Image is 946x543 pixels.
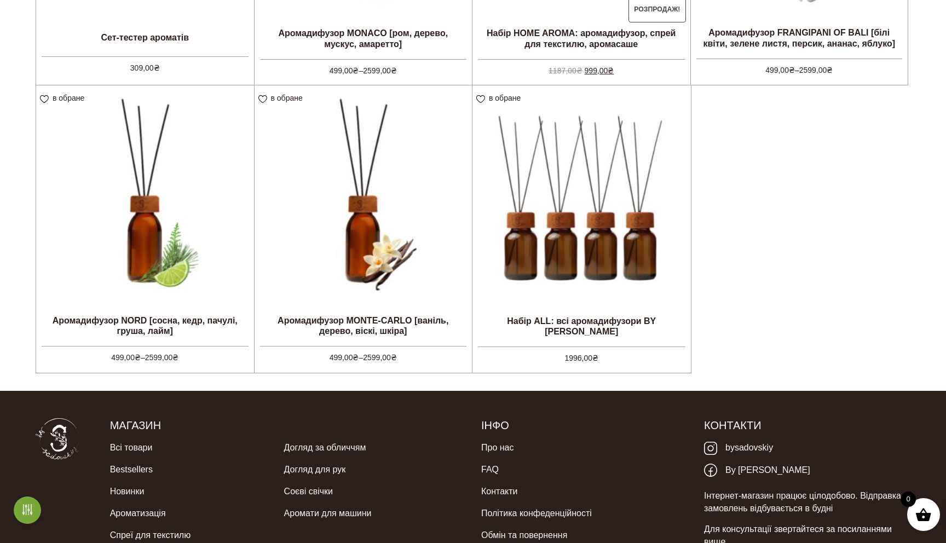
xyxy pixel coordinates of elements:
[110,502,166,524] a: Ароматизація
[481,437,514,459] a: Про нас
[472,24,690,53] h2: Набір HOME AROMA: аромадифузор, спрей для текстилю, аромасаше
[704,418,910,432] h5: Контакти
[154,63,160,72] span: ₴
[330,66,359,75] bdi: 499,00
[585,66,614,75] bdi: 999,00
[255,24,472,53] h2: Аромадифузор MONACO [ром, дерево, мускус, амаретто]
[827,66,833,74] span: ₴
[391,353,397,362] span: ₴
[704,490,910,515] p: Інтернет-магазин працює цілодобово. Відправка замовлень відбувається в будні
[489,94,521,102] span: в обране
[260,346,467,363] span: –
[476,95,485,103] img: unfavourite.svg
[608,66,614,75] span: ₴
[481,481,518,502] a: Контакти
[284,437,366,459] a: Догляд за обличчям
[255,85,472,361] a: Аромадифузор MONTE-CARLO [ваніль, дерево, віскі, шкіра] 499,00₴–2599,00₴
[110,459,153,481] a: Bestsellers
[145,353,179,362] bdi: 2599,00
[481,459,499,481] a: FAQ
[130,63,160,72] bdi: 309,00
[576,66,582,75] span: ₴
[691,23,908,53] h2: Аромадифузор FRANGIPANI OF BALI [білі квіти, зелене листя, персик, ананас, яблуко]
[330,353,359,362] bdi: 499,00
[696,59,903,76] span: –
[258,95,267,103] img: unfavourite.svg
[284,459,346,481] a: Догляд для рук
[564,354,598,362] bdi: 1996,00
[271,94,303,102] span: в обране
[704,437,773,459] a: bysadovskiy
[255,311,472,340] h2: Аромадифузор MONTE-CARLO [ваніль, дерево, віскі, шкіра]
[765,66,795,74] bdi: 499,00
[789,66,795,74] span: ₴
[258,94,307,102] a: в обране
[110,437,153,459] a: Всі товари
[172,353,178,362] span: ₴
[36,311,254,340] h2: Аромадифузор NORD [сосна, кедр, пачулі, груша, лайм]
[36,24,254,51] h2: Сет-тестер ароматів
[901,492,916,507] span: 0
[704,459,810,482] a: By [PERSON_NAME]
[111,353,141,362] bdi: 499,00
[363,66,397,75] bdi: 2599,00
[260,59,467,77] span: –
[36,85,254,361] a: Аромадифузор NORD [сосна, кедр, пачулі, груша, лайм] 499,00₴–2599,00₴
[592,354,598,362] span: ₴
[481,418,688,432] h5: Інфо
[481,502,592,524] a: Політика конфеденційності
[353,353,359,362] span: ₴
[284,502,372,524] a: Аромати для машини
[353,66,359,75] span: ₴
[135,353,141,362] span: ₴
[363,353,397,362] bdi: 2599,00
[40,94,88,102] a: в обране
[284,481,333,502] a: Соєві свічки
[472,85,691,362] a: Набір ALL: всі аромадифузори BY [PERSON_NAME] 1996,00₴
[110,481,145,502] a: Новинки
[549,66,582,75] bdi: 1187,00
[476,94,524,102] a: в обране
[42,346,249,363] span: –
[799,66,833,74] bdi: 2599,00
[472,311,691,341] h2: Набір ALL: всі аромадифузори BY [PERSON_NAME]
[391,66,397,75] span: ₴
[40,95,49,103] img: unfavourite.svg
[53,94,84,102] span: в обране
[110,418,465,432] h5: Магазин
